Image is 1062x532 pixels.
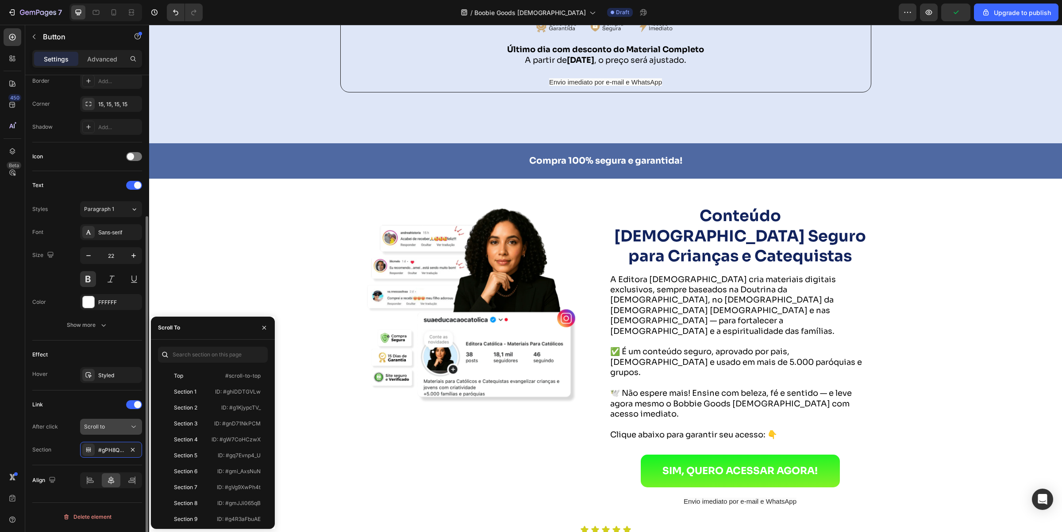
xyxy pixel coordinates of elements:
p: ID: #gq7Evnp4_U [218,452,261,459]
span: 🕊️ Não espere mais! Ensine com beleza, fé e sentido — e leve agora mesmo o Bobbie Goods [DEMOGRAP... [461,364,703,394]
p: Settings [44,54,69,64]
div: 15, 15, 15, 15 [98,100,140,108]
div: Section 2 [174,404,197,412]
div: Add... [98,123,140,131]
strong: Conteúdo [DEMOGRAPHIC_DATA] Seguro para Crianças e Catequistas [465,181,717,241]
div: Open Intercom Messenger [1032,489,1053,510]
button: Delete element [32,510,142,524]
p: Button [43,31,118,42]
p: ID: #gnD71NkPCM [214,420,261,428]
div: Scroll To [158,324,180,332]
div: Styles [32,205,48,213]
button: Scroll to [80,419,142,435]
div: Section [32,446,51,454]
div: Section 3 [174,420,197,428]
p: ID: #g4R3aFbuAE [217,515,261,523]
div: Align [32,475,58,486]
p: ID: #gW7CoHCzwX [212,436,261,444]
div: Border [32,77,50,85]
input: Search section on this page [158,347,268,363]
button: <p><strong>Compra 100% segura e garantida!</strong></p> [369,123,544,149]
div: Text [32,181,43,189]
p: #scroll-to-top [225,372,261,380]
div: Section 9 [174,515,197,523]
div: Section 8 [174,499,197,507]
div: Section 6 [174,467,197,475]
button: Paragraph 1 [80,201,142,217]
p: SIM, QUERO ACESSAR AGORA! [513,437,669,455]
p: ID: #gVg9XwPh4t [217,483,261,491]
div: Section 7 [174,483,197,491]
div: Section 4 [174,436,198,444]
div: After click [32,423,58,431]
span: A Editora [DEMOGRAPHIC_DATA] cria materiais digitais exclusivos, sempre baseados na Doutrina da [... [461,250,687,311]
div: Section 1 [174,388,196,396]
div: Size [32,249,56,261]
span: Boobie Goods [DEMOGRAPHIC_DATA] [474,8,586,17]
span: A partir de , o preço será ajustado. [376,31,537,40]
div: Show more [67,321,108,329]
div: 450 [8,94,21,101]
span: ✅ É um conteúdo seguro, aprovado por pais, [DEMOGRAPHIC_DATA] e usado em mais de 5.000 paróquias ... [461,322,713,352]
div: Link [32,401,43,409]
span: Draft [616,8,629,16]
div: Add... [98,77,140,85]
div: Undo/Redo [167,4,203,21]
div: Hover [32,370,48,378]
button: Show more [32,317,142,333]
p: ID: #gmJJi065qB [217,499,261,507]
a: SIM, QUERO ACESSAR AGORA! [492,430,691,463]
p: ID: #g1KjypcTV_ [221,404,261,412]
div: Corner [32,100,50,108]
strong: Último dia com desconto do Material Completo [358,20,555,30]
span: Envio imediato por e-mail e WhatsApp [535,473,647,480]
div: Effect [32,351,48,359]
span: Clique abaixo para garantir seu acesso: 👇 [461,405,628,415]
div: FFFFFF [98,299,140,306]
div: Font [32,228,43,236]
p: 7 [58,7,62,18]
div: Delete element [63,512,112,522]
div: Upgrade to publish [981,8,1051,17]
p: ID: #gmi_AxsNuN [217,467,261,475]
strong: [DATE] [418,31,445,40]
span: Envio imediato por e-mail e WhatsApp [400,54,513,61]
button: Upgrade to publish [974,4,1058,21]
div: Shadow [32,123,53,131]
div: Sans-serif [98,229,140,237]
p: ID: #ghiDDTGVLw [215,388,261,396]
div: Beta [7,162,21,169]
img: gempages_576765166415250171-15555778-2b4f-4058-8a77-a13c1adbfc58.webp [213,172,431,389]
strong: Compra 100% segura e garantida! [380,130,533,142]
iframe: Design area [149,25,1062,532]
div: Styled [98,371,140,379]
div: Color [32,298,46,306]
div: Section 5 [174,452,197,459]
span: Paragraph 1 [84,205,114,213]
span: Scroll to [84,423,105,430]
button: 7 [4,4,66,21]
div: Icon [32,153,43,161]
div: Top [174,372,183,380]
div: #gPH8QPW2FQ [98,446,124,454]
p: Advanced [87,54,117,64]
span: / [470,8,473,17]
